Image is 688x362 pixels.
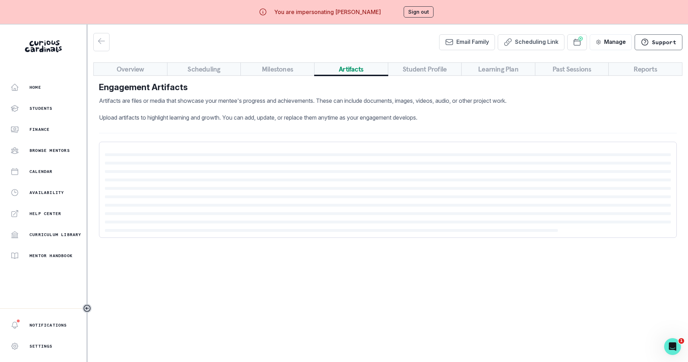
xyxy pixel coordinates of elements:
button: Learning Plan [461,62,535,76]
button: Support [635,34,682,50]
p: Finance [29,127,49,132]
p: Availability [29,190,64,195]
iframe: Intercom live chat [664,338,681,355]
button: Scheduling [167,62,241,76]
p: Home [29,85,41,90]
p: You are impersonating [PERSON_NAME] [274,8,381,16]
p: Artifacts are files or media that showcase your mentee's progress and achievements. These can inc... [99,96,677,122]
span: 1 [679,338,684,344]
button: Reports [608,62,682,76]
p: Support [652,39,676,46]
button: Manage [590,34,632,50]
p: Help Center [29,211,61,216]
button: Schedule Sessions [567,34,587,50]
button: Overview [93,62,167,76]
button: Sign out [404,6,434,18]
button: Toggle sidebar [82,304,92,313]
button: Milestones [240,62,315,76]
p: Curriculum Library [29,232,81,237]
p: Mentor Handbook [29,253,73,259]
button: Artifacts [314,62,388,76]
p: Engagement Artifacts [99,81,677,94]
p: Settings [29,343,53,349]
img: Curious Cardinals Logo [25,40,62,52]
button: Email Family [439,34,495,50]
p: Notifications [29,322,67,328]
p: Students [29,106,53,111]
p: Calendar [29,169,53,174]
p: Browse Mentors [29,148,70,153]
button: Past Sessions [535,62,609,76]
button: Scheduling Link [498,34,564,50]
button: Student Profile [388,62,462,76]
